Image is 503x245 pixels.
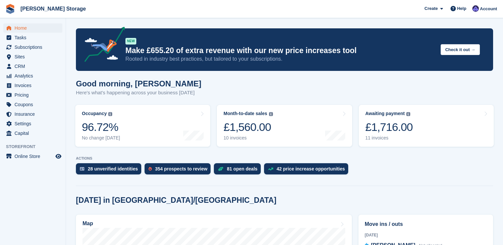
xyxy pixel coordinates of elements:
[3,23,62,33] a: menu
[3,152,62,161] a: menu
[76,79,201,88] h1: Good morning, [PERSON_NAME]
[88,166,138,171] div: 28 unverified identities
[6,143,66,150] span: Storefront
[218,167,223,171] img: deal-1b604bf984904fb50ccaf53a9ad4b4a5d6e5aea283cecdc64d6e3604feb123c2.svg
[15,23,54,33] span: Home
[15,119,54,128] span: Settings
[269,112,273,116] img: icon-info-grey-7440780725fd019a000dd9b08b2336e03edf1995a4989e88bcd33f0948082b44.svg
[3,90,62,100] a: menu
[15,152,54,161] span: Online Store
[3,62,62,71] a: menu
[75,105,210,147] a: Occupancy 96.72% No change [DATE]
[424,5,438,12] span: Create
[18,3,88,14] a: [PERSON_NAME] Storage
[441,44,480,55] button: Check it out →
[3,129,62,138] a: menu
[223,111,267,116] div: Month-to-date sales
[15,81,54,90] span: Invoices
[155,166,208,171] div: 354 prospects to review
[108,112,112,116] img: icon-info-grey-7440780725fd019a000dd9b08b2336e03edf1995a4989e88bcd33f0948082b44.svg
[82,135,120,141] div: No change [DATE]
[365,111,405,116] div: Awaiting payment
[15,109,54,119] span: Insurance
[82,111,107,116] div: Occupancy
[76,163,145,178] a: 28 unverified identities
[79,27,125,64] img: price-adjustments-announcement-icon-8257ccfd72463d97f412b2fc003d46551f7dbcb40ab6d574587a9cd5c0d94...
[264,163,352,178] a: 42 price increase opportunities
[3,100,62,109] a: menu
[125,46,435,55] p: Make £655.20 of extra revenue with our new price increases tool
[3,109,62,119] a: menu
[472,5,479,12] img: Tim Sinnott
[3,119,62,128] a: menu
[214,163,264,178] a: 81 open deals
[365,232,487,238] div: [DATE]
[83,221,93,227] h2: Map
[268,168,273,170] img: price_increase_opportunities-93ffe204e8149a01c8c9dc8f82e8f89637d9d84a8eef4429ea346261dce0b2c0.svg
[3,71,62,80] a: menu
[223,135,273,141] div: 10 invoices
[3,52,62,61] a: menu
[149,167,152,171] img: prospect-51fa495bee0391a8d652442698ab0144808aea92771e9ea1ae160a38d050c398.svg
[277,166,345,171] div: 42 price increase opportunities
[3,81,62,90] a: menu
[480,6,497,12] span: Account
[15,100,54,109] span: Coupons
[76,89,201,97] p: Here's what's happening across your business [DATE]
[15,90,54,100] span: Pricing
[15,62,54,71] span: CRM
[5,4,15,14] img: stora-icon-8386f47178a22dfd0bd8f6a31ec36ba5ce8667c1dd55bd0f319d3a0aa187defe.svg
[15,52,54,61] span: Sites
[15,71,54,80] span: Analytics
[15,33,54,42] span: Tasks
[145,163,214,178] a: 354 prospects to review
[125,55,435,63] p: Rooted in industry best practices, but tailored to your subscriptions.
[227,166,257,171] div: 81 open deals
[457,5,466,12] span: Help
[217,105,352,147] a: Month-to-date sales £1,560.00 10 invoices
[3,43,62,52] a: menu
[3,33,62,42] a: menu
[76,196,276,205] h2: [DATE] in [GEOGRAPHIC_DATA]/[GEOGRAPHIC_DATA]
[15,43,54,52] span: Subscriptions
[365,220,487,228] h2: Move ins / outs
[80,167,84,171] img: verify_identity-adf6edd0f0f0b5bbfe63781bf79b02c33cf7c696d77639b501bdc392416b5a36.svg
[54,152,62,160] a: Preview store
[125,38,136,45] div: NEW
[223,120,273,134] div: £1,560.00
[406,112,410,116] img: icon-info-grey-7440780725fd019a000dd9b08b2336e03edf1995a4989e88bcd33f0948082b44.svg
[76,156,493,161] p: ACTIONS
[82,120,120,134] div: 96.72%
[359,105,494,147] a: Awaiting payment £1,716.00 11 invoices
[365,135,413,141] div: 11 invoices
[15,129,54,138] span: Capital
[365,120,413,134] div: £1,716.00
